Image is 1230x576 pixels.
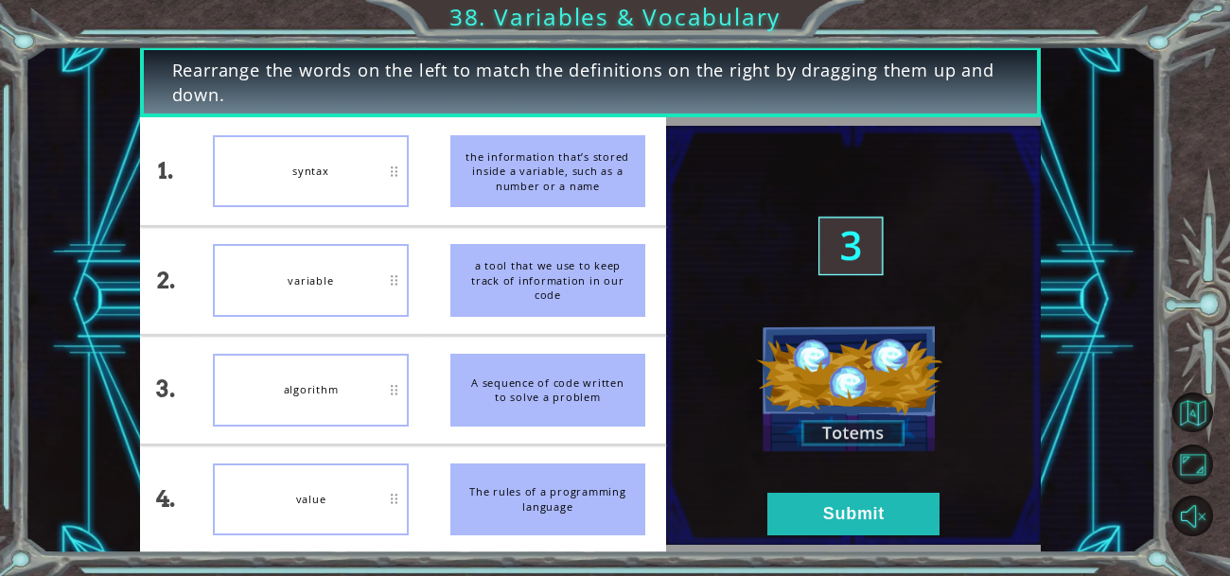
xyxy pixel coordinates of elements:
div: 2. [140,227,193,335]
button: Maximize Browser [1172,445,1213,485]
div: The rules of a programming language [450,463,645,536]
div: variable [213,244,408,317]
div: 3. [140,336,193,444]
button: Submit [767,493,940,535]
div: 1. [140,117,193,225]
button: Back to Map [1172,393,1213,433]
div: value [213,463,408,536]
button: Unmute [1172,496,1213,536]
div: A sequence of code written to solve a problem [450,354,645,427]
div: algorithm [213,354,408,427]
div: 4. [140,445,193,553]
div: syntax [213,135,408,208]
span: Rearrange the words on the left to match the definitions on the right by dragging them up and down. [172,58,1010,107]
div: the information that’s stored inside a variable, such as a number or a name [450,135,645,208]
img: Interactive Art [666,126,1041,544]
div: a tool that we use to keep track of information in our code [450,244,645,317]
